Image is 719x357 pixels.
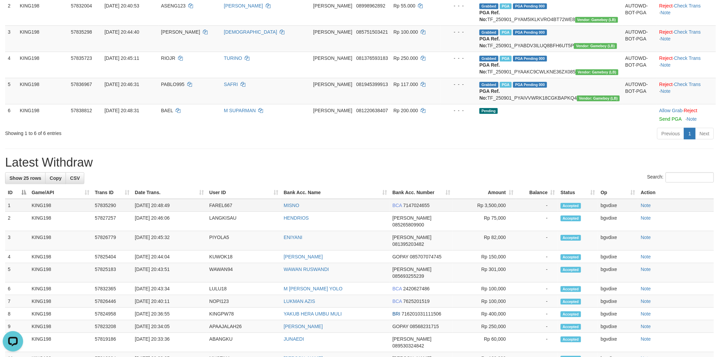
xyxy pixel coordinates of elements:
span: GOPAY [392,254,408,259]
span: Copy 08998962892 to clipboard [356,3,386,8]
span: Accepted [561,267,581,273]
span: Vendor URL: https://dashboard.q2checkout.com/secure [575,17,618,23]
span: Accepted [561,324,581,330]
td: 7 [5,295,29,308]
td: NOPI123 [207,295,281,308]
span: PABLO995 [161,82,185,87]
td: KING198 [17,104,68,125]
span: [PERSON_NAME] [313,108,352,113]
span: Copy 081220638407 to clipboard [356,108,388,113]
span: Accepted [561,235,581,241]
span: Copy [50,175,62,181]
td: · [656,104,716,125]
td: 3 [5,26,17,52]
td: 57819186 [92,333,132,352]
a: CSV [66,172,84,184]
span: PGA Pending [513,56,547,62]
div: - - - [443,107,474,114]
a: Note [661,10,671,15]
span: Pending [479,108,498,114]
td: 5 [5,263,29,283]
span: Copy 7625201519 to clipboard [403,299,430,304]
h1: Latest Withdraw [5,156,714,169]
span: Copy 08568231715 to clipboard [410,324,439,329]
td: - [516,212,558,231]
a: Check Trans [674,82,701,87]
span: GOPAY [392,324,408,329]
td: 57827257 [92,212,132,231]
span: BCA [392,299,402,304]
span: Copy 085693255239 to clipboard [392,273,424,279]
a: Send PGA [659,116,681,122]
td: bgvdixe [598,263,638,283]
a: Reject [684,108,698,113]
button: Open LiveChat chat widget [3,3,23,23]
span: Copy 7147024655 to clipboard [403,203,430,208]
td: 57824958 [92,308,132,320]
td: KING198 [29,333,92,352]
td: Rp 301,000 [453,263,516,283]
span: Accepted [561,254,581,260]
td: 2 [5,212,29,231]
span: Copy 716201031111506 to clipboard [402,311,441,317]
a: SAFRI [224,82,238,87]
span: Accepted [561,337,581,342]
span: Accepted [561,216,581,221]
div: - - - [443,81,474,88]
span: BRI [392,311,400,317]
div: - - - [443,29,474,35]
a: M SUPARMAN [224,108,256,113]
th: Date Trans.: activate to sort column ascending [132,186,207,199]
td: Rp 150,000 [453,251,516,263]
a: Note [641,235,651,240]
td: · · [656,78,716,104]
span: RIOJR [161,55,175,61]
span: Show 25 rows [10,175,41,181]
a: Note [661,62,671,68]
span: [PERSON_NAME] [313,82,352,87]
a: ENIYANI [284,235,302,240]
td: KING198 [17,78,68,104]
span: Copy 081395203482 to clipboard [392,241,424,247]
td: - [516,295,558,308]
td: TF_250901_PYABDV3ILUQ8BFH6UT5P [477,26,622,52]
a: Note [641,286,651,291]
span: Copy 081376593183 to clipboard [356,55,388,61]
span: Marked by bgvdixe [500,82,512,88]
td: - [516,333,558,352]
a: Check Trans [674,55,701,61]
span: [DATE] 20:45:11 [105,55,139,61]
span: [PERSON_NAME] [392,267,432,272]
span: Marked by bgvdixe [500,56,512,62]
td: KING198 [29,263,92,283]
a: TURINO [224,55,242,61]
td: 8 [5,308,29,320]
div: - - - [443,55,474,62]
td: bgvdixe [598,333,638,352]
td: [DATE] 20:48:49 [132,199,207,212]
span: Rp 100.000 [393,29,418,35]
td: 57825183 [92,263,132,283]
span: [DATE] 20:48:31 [105,108,139,113]
span: ASENG123 [161,3,186,8]
span: Vendor URL: https://dashboard.q2checkout.com/secure [577,96,620,101]
a: Note [641,215,651,221]
td: 57832365 [92,283,132,295]
span: Copy 085751503421 to clipboard [356,29,388,35]
td: Rp 400,000 [453,308,516,320]
span: BAEL [161,108,173,113]
label: Search: [647,172,714,183]
a: Previous [657,128,684,139]
span: Rp 55.000 [393,3,416,8]
span: Grabbed [479,56,498,62]
b: PGA Ref. No: [479,62,500,74]
td: - [516,251,558,263]
td: bgvdixe [598,231,638,251]
span: PGA Pending [513,82,547,88]
span: Marked by bgvdixe [500,3,512,9]
td: 57835290 [92,199,132,212]
td: ABANGKU [207,333,281,352]
span: 57838812 [71,108,92,113]
td: [DATE] 20:46:06 [132,212,207,231]
td: TF_250901_PYAAKC9CWLKNE36ZX085 [477,52,622,78]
